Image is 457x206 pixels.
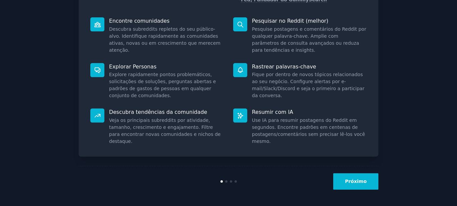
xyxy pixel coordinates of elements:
font: Explore rapidamente pontos problemáticos, solicitações de soluções, perguntas abertas e padrões d... [109,72,216,98]
button: Próximo [333,173,378,190]
font: Pesquise postagens e comentários do Reddit por qualquer palavra-chave. Amplie com parâmetros de c... [252,26,366,53]
font: Veja os principais subreddits por atividade, tamanho, crescimento e engajamento. Filtre para enco... [109,118,220,144]
font: Use IA para resumir postagens do Reddit em segundos. Encontre padrões em centenas de postagens/co... [252,118,365,144]
font: Próximo [345,179,367,184]
font: Descubra tendências da comunidade [109,109,207,115]
font: Fique por dentro de novos tópicos relacionados ao seu negócio. Configure alertas por e-mail/Slack... [252,72,364,98]
font: Encontre comunidades [109,18,170,24]
font: Descubra subreddits repletos do seu público-alvo. Identifique rapidamente as comunidades ativas, ... [109,26,220,53]
font: Explorar Personas [109,63,157,70]
font: Rastrear palavras-chave [252,63,316,70]
font: Resumir com IA [252,109,293,115]
font: Pesquisar no Reddit (melhor) [252,18,328,24]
